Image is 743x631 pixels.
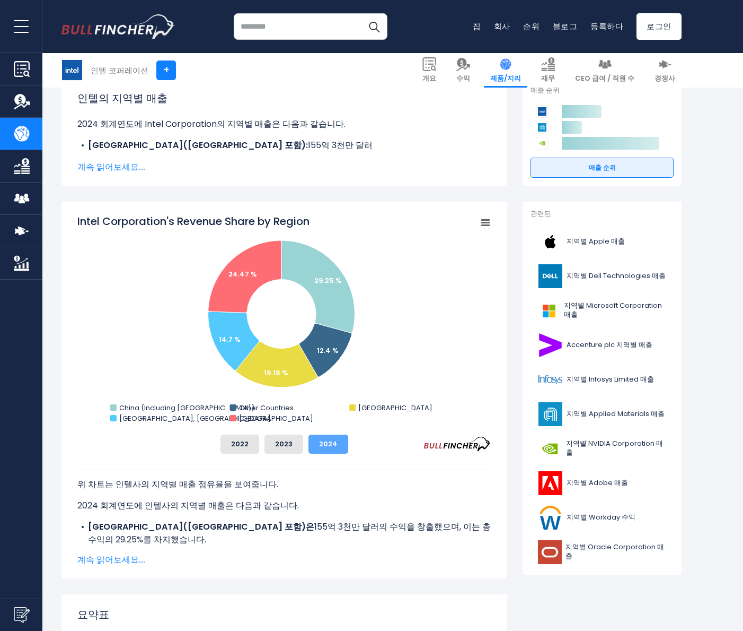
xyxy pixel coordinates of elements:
[566,438,663,457] font: 지역별 NVIDIA Corporation 매출
[164,64,169,76] font: +
[565,542,664,561] font: 지역별 Oracle Corporation 매출
[537,402,563,426] img: AMAT 로고
[422,73,436,83] font: 개요
[77,478,278,490] font: 위 차트는 인텔사의 지역별 매출 점유율을 보여줍니다.
[537,368,563,392] img: INFY 로고
[590,21,624,32] a: 등록하다
[575,73,634,83] font: CEO 급여 / 직원 수
[636,13,682,40] a: 로그인
[88,521,314,533] font: [GEOGRAPHIC_DATA]([GEOGRAPHIC_DATA] 포함)은
[536,121,549,134] img: Applied Materials 경쟁사 로고
[361,13,387,40] button: 찾다
[456,73,470,83] font: 수익
[537,333,563,357] img: ACN 로고
[77,214,309,229] tspan: Intel Corporation's Revenue Share by Region
[77,118,346,130] font: 2024 회계연도에 Intel Corporation의 지역별 매출은 다음과 같습니다.
[88,152,126,164] font: 기타 국가:
[314,275,342,286] text: 29.25 %
[536,105,549,118] img: 인텔 코퍼레이션 경쟁사 로고
[119,413,271,423] text: [GEOGRAPHIC_DATA], [GEOGRAPHIC_DATA]
[523,21,540,32] a: 순위
[77,214,491,426] svg: 인텔의 지역별 매출 점유율
[220,435,259,454] button: 2022
[530,469,674,498] a: 지역별 Adobe 매출
[77,499,299,512] font: 2024 회계연도에 인텔사의 지역별 매출은 다음과 같습니다.
[567,512,635,522] font: 지역별 Workday 수익
[156,60,176,80] a: +
[654,73,675,83] font: 경쟁사
[264,435,303,454] button: 2023
[647,21,671,32] font: 로그인
[91,65,148,76] font: 인텔 코퍼레이션
[535,53,561,88] a: 재무
[77,554,145,566] font: 계속 읽어보세요...
[537,506,563,530] img: WDAY 로고
[231,439,249,449] font: 2022
[589,163,616,172] font: 매출 순위
[530,503,674,532] a: 지역별 Workday 수익
[219,334,241,344] text: 14.7 %
[88,139,308,151] font: [GEOGRAPHIC_DATA]([GEOGRAPHIC_DATA] 포함):
[308,139,373,151] font: 155억 3천만 달러
[319,439,338,449] font: 2024
[228,269,257,279] text: 24.47 %
[264,368,288,378] text: 19.18 %
[648,53,682,88] a: 경쟁사
[490,73,521,83] font: 제품/지리
[484,53,527,88] a: 제품/지리
[567,374,654,384] font: 지역별 Infosys Limited 매출
[537,471,563,495] img: ADBE 로고
[62,60,82,80] img: INTC 로고
[450,53,476,88] a: 수익
[77,607,109,622] font: 요약표
[567,409,665,419] font: 지역별 Applied Materials 매출
[569,53,641,88] a: CEO 급여 / 직원 수
[530,262,674,291] a: 지역별 Dell Technologies 매출
[88,546,132,558] font: 기타 국가는
[567,340,652,350] font: Accenture plc 지역별 매출
[239,403,294,413] text: Other Countries
[77,91,167,106] font: 인텔의 지역별 매출
[567,478,628,488] font: 지역별 Adobe 매출
[416,53,443,88] a: 개요
[126,152,189,164] font: 65억 8천만 달러
[536,137,549,150] img: NVIDIA Corporation 경쟁사 로고
[275,439,293,449] font: 2023
[132,546,421,558] font: 65억 8천만 달러의 수익을 창출했으며, 이는 총 수익의 12.4%를 차지했습니다.
[61,14,175,39] a: 홈페이지로 이동
[567,271,666,281] font: 지역별 Dell Technologies 매출
[530,296,674,325] a: 지역별 Microsoft Corporation 매출
[88,521,491,546] font: 155억 3천만 달러의 수익을 창출했으며, 이는 총 수익의 29.25%를 차지했습니다.
[530,538,674,567] a: 지역별 Oracle Corporation 매출
[77,161,145,173] font: 계속 읽어보세요...
[537,437,563,461] img: NVDA 로고
[530,365,674,394] a: 지역별 Infosys Limited 매출
[530,209,551,219] font: 관련된
[473,21,481,32] a: 집
[564,300,662,319] font: 지역별 Microsoft Corporation 매출
[494,21,511,32] a: 회사
[530,400,674,429] a: 지역별 Applied Materials 매출
[537,299,561,323] img: MSFT 로고
[61,14,175,39] img: 불핀처 로고
[317,345,339,356] text: 12.4 %
[308,435,348,454] button: 2024
[530,85,560,95] font: 매출 순위
[530,434,674,463] a: 지역별 NVIDIA Corporation 매출
[358,403,432,413] text: [GEOGRAPHIC_DATA]
[553,21,578,32] a: 블로그
[239,413,313,423] text: [GEOGRAPHIC_DATA]
[530,227,674,256] a: 지역별 Apple 매출
[530,158,674,178] a: 매출 순위
[119,403,254,413] text: China (Including [GEOGRAPHIC_DATA])
[537,230,563,254] img: AAPL 로고
[541,73,555,83] font: 재무
[530,331,674,360] a: Accenture plc 지역별 매출
[537,264,563,288] img: DELL 로고
[537,540,562,564] img: ORCL 로고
